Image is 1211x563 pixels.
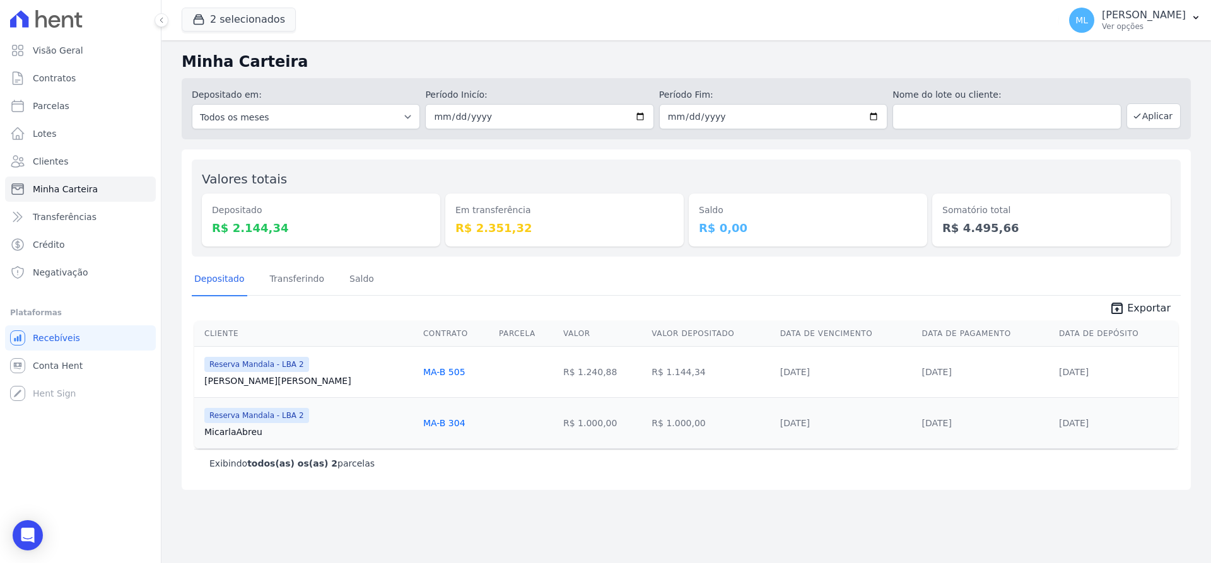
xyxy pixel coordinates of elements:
button: 2 selecionados [182,8,296,32]
a: [DATE] [1059,367,1089,377]
button: ML [PERSON_NAME] Ver opções [1059,3,1211,38]
a: [DATE] [780,418,810,428]
th: Data de Vencimento [775,321,917,347]
span: Clientes [33,155,68,168]
b: todos(as) os(as) 2 [247,458,337,468]
th: Contrato [418,321,494,347]
dd: R$ 2.144,34 [212,219,430,236]
span: Lotes [33,127,57,140]
a: Minha Carteira [5,177,156,202]
span: Conta Hent [33,359,83,372]
th: Data de Depósito [1054,321,1178,347]
span: Reserva Mandala - LBA 2 [204,357,309,372]
a: Saldo [347,264,377,296]
i: unarchive [1109,301,1125,316]
a: [DATE] [922,367,952,377]
span: Transferências [33,211,97,223]
dt: Somatório total [942,204,1161,217]
label: Valores totais [202,171,287,187]
a: Parcelas [5,93,156,119]
th: Parcela [494,321,558,347]
span: Minha Carteira [33,183,98,195]
dt: Em transferência [455,204,674,217]
a: Crédito [5,232,156,257]
label: Depositado em: [192,90,262,100]
a: [DATE] [1059,418,1089,428]
dd: R$ 2.351,32 [455,219,674,236]
a: MA-B 304 [423,418,465,428]
a: Depositado [192,264,247,296]
div: Plataformas [10,305,151,320]
p: Ver opções [1102,21,1186,32]
td: R$ 1.000,00 [558,397,646,448]
span: Negativação [33,266,88,279]
a: Clientes [5,149,156,174]
span: Visão Geral [33,44,83,57]
th: Data de Pagamento [917,321,1054,347]
span: Contratos [33,72,76,84]
label: Período Fim: [659,88,887,102]
a: Transferências [5,204,156,229]
div: Open Intercom Messenger [13,520,43,550]
span: Exportar [1127,301,1171,316]
a: Conta Hent [5,353,156,378]
a: MA-B 505 [423,367,465,377]
button: Aplicar [1126,103,1181,129]
dt: Depositado [212,204,430,217]
td: R$ 1.000,00 [646,397,775,448]
dt: Saldo [699,204,917,217]
span: Recebíveis [33,332,80,344]
th: Valor Depositado [646,321,775,347]
span: Parcelas [33,100,69,112]
a: Lotes [5,121,156,146]
td: R$ 1.240,88 [558,346,646,397]
dd: R$ 4.495,66 [942,219,1161,236]
a: [PERSON_NAME][PERSON_NAME] [204,374,413,387]
a: Negativação [5,260,156,285]
a: Contratos [5,66,156,91]
h2: Minha Carteira [182,50,1191,73]
a: [DATE] [780,367,810,377]
label: Período Inicío: [425,88,653,102]
a: [DATE] [922,418,952,428]
td: R$ 1.144,34 [646,346,775,397]
p: [PERSON_NAME] [1102,9,1186,21]
th: Valor [558,321,646,347]
span: Reserva Mandala - LBA 2 [204,408,309,423]
a: Recebíveis [5,325,156,351]
th: Cliente [194,321,418,347]
p: Exibindo parcelas [209,457,375,470]
a: MicarlaAbreu [204,426,413,438]
label: Nome do lote ou cliente: [892,88,1121,102]
a: unarchive Exportar [1099,301,1181,318]
a: Visão Geral [5,38,156,63]
a: Transferindo [267,264,327,296]
span: Crédito [33,238,65,251]
span: ML [1075,16,1088,25]
dd: R$ 0,00 [699,219,917,236]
